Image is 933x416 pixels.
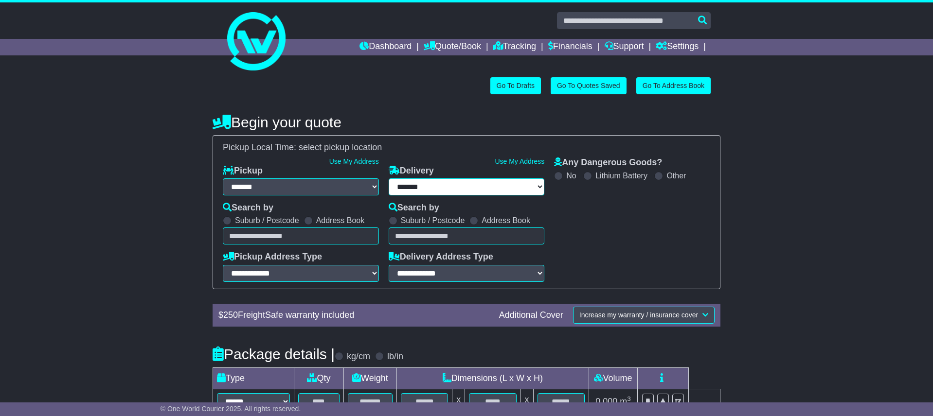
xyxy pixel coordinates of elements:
[213,367,294,389] td: Type
[343,367,396,389] td: Weight
[520,389,533,414] td: x
[636,77,711,94] a: Go To Address Book
[605,39,644,55] a: Support
[495,157,544,165] a: Use My Address
[554,157,662,168] label: Any Dangerous Goods?
[595,171,647,180] label: Lithium Battery
[482,216,530,225] label: Address Book
[573,307,715,324] button: Increase my warranty / insurance cover
[494,310,568,321] div: Additional Cover
[213,114,720,130] h4: Begin your quote
[329,157,379,165] a: Use My Address
[294,367,344,389] td: Qty
[235,216,299,225] label: Suburb / Postcode
[401,216,465,225] label: Suburb / Postcode
[424,39,481,55] a: Quote/Book
[493,39,536,55] a: Tracking
[396,367,589,389] td: Dimensions (L x W x H)
[589,367,637,389] td: Volume
[620,397,631,406] span: m
[213,346,335,362] h4: Package details |
[566,171,576,180] label: No
[387,351,403,362] label: lb/in
[389,252,493,262] label: Delivery Address Type
[223,310,238,320] span: 250
[595,397,617,406] span: 0.000
[223,166,263,176] label: Pickup
[452,389,465,414] td: x
[551,77,627,94] a: Go To Quotes Saved
[627,395,631,402] sup: 3
[666,171,686,180] label: Other
[347,351,370,362] label: kg/cm
[161,405,301,413] span: © One World Courier 2025. All rights reserved.
[214,310,494,321] div: $ FreightSafe warranty included
[223,203,273,213] label: Search by
[223,252,322,262] label: Pickup Address Type
[389,166,434,176] label: Delivery
[579,311,698,319] span: Increase my warranty / insurance cover
[299,142,382,152] span: select pickup location
[548,39,592,55] a: Financials
[656,39,699,55] a: Settings
[316,216,365,225] label: Address Book
[490,77,541,94] a: Go To Drafts
[389,203,439,213] label: Search by
[359,39,412,55] a: Dashboard
[218,142,715,153] div: Pickup Local Time:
